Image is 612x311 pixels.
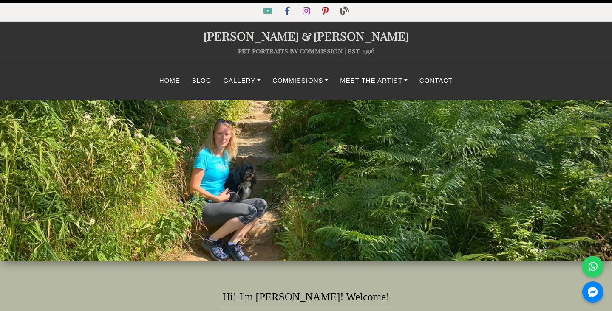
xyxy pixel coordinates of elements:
[299,28,313,44] span: &
[266,73,334,89] a: Commissions
[414,73,459,89] a: Contact
[203,28,409,44] a: [PERSON_NAME]&[PERSON_NAME]
[582,281,603,303] a: Messenger
[280,8,297,15] a: Facebook
[238,46,374,55] a: pet portraits by commission | est 1996
[217,73,266,89] a: Gallery
[153,73,186,89] a: Home
[186,73,218,89] a: Blog
[334,73,414,89] a: Meet The Artist
[297,8,317,15] a: Instagram
[223,278,390,308] h1: Hi! I'm [PERSON_NAME]! Welcome!
[582,256,603,277] a: WhatsApp
[258,8,280,15] a: YouTube
[317,8,335,15] a: Pinterest
[335,8,354,15] a: Blog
